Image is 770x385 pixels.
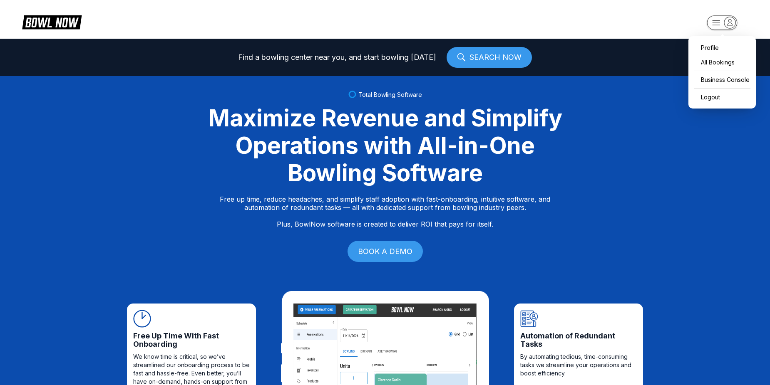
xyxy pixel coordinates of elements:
a: All Bookings [693,55,752,69]
div: Maximize Revenue and Simplify Operations with All-in-One Bowling Software [198,104,572,187]
button: Logout [693,90,752,104]
span: Automation of Redundant Tasks [520,332,637,348]
a: BOOK A DEMO [348,241,423,262]
span: By automating tedious, time-consuming tasks we streamline your operations and boost efficiency. [520,353,637,378]
a: Business Console [693,72,752,87]
span: Find a bowling center near you, and start bowling [DATE] [238,53,436,62]
p: Free up time, reduce headaches, and simplify staff adoption with fast-onboarding, intuitive softw... [220,195,550,228]
a: Profile [693,40,752,55]
span: Free Up Time With Fast Onboarding [133,332,250,348]
span: Total Bowling Software [358,91,422,98]
a: SEARCH NOW [447,47,532,68]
